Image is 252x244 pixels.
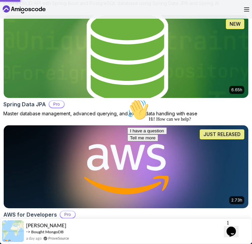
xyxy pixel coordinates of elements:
button: Tell me more [3,38,34,45]
span: Hi! How can we help? [3,20,66,25]
p: Pro [60,211,75,218]
p: 6.65h [231,87,242,93]
span: -> [26,229,30,234]
a: Spring Data JPA card6.65hNEWSpring Data JPAProMaster database management, advanced querying, and ... [3,15,249,117]
h2: AWS for Developers [3,211,57,219]
img: AWS for Developers card [4,125,248,208]
p: Master database management, advanced querying, and expert data handling with ease [3,110,249,117]
button: Open Menu [244,7,249,12]
span: a day ago [26,235,42,241]
p: Pro [49,101,64,108]
p: NEW [230,21,241,27]
a: ProveSource [48,235,69,241]
img: provesource social proof notification image [2,220,24,242]
h2: Spring Data JPA [3,100,46,108]
img: :wave: [3,3,24,24]
button: I have a question [3,31,42,38]
iframe: chat widget [125,97,245,214]
a: AWS for Developers card2.73hJUST RELEASEDAWS for DevelopersProMaster AWS services like EC2, RDS, ... [3,125,249,234]
div: 👋Hi! How can we help?I have a questionTell me more [3,3,123,45]
iframe: chat widget [224,217,245,237]
a: Bought MongoDB [31,229,64,234]
span: [PERSON_NAME] [26,223,66,228]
